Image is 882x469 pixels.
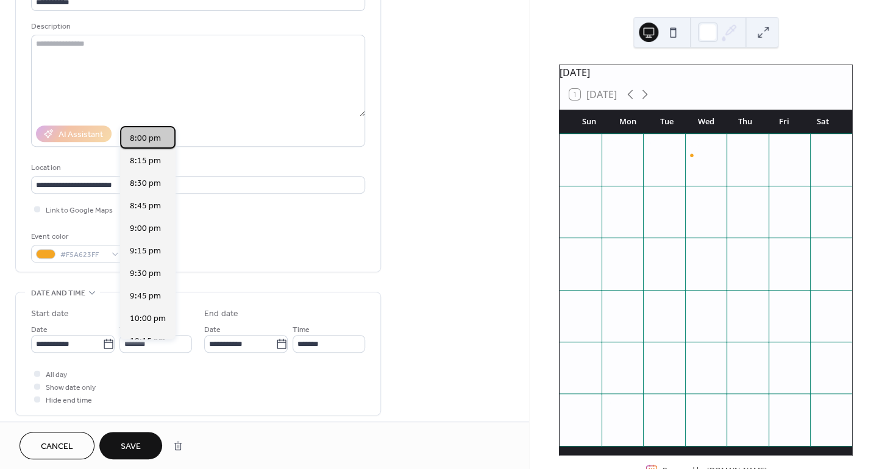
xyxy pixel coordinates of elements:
[647,294,656,303] div: 21
[689,138,698,147] div: 1
[814,345,823,354] div: 1
[764,110,803,134] div: Fri
[772,189,781,199] div: 10
[46,368,67,381] span: All day
[130,312,166,325] span: 10:00 pm
[696,150,753,161] div: [PERSON_NAME]
[772,397,781,406] div: 7
[730,345,739,354] div: 30
[605,241,614,250] div: 13
[204,323,221,336] span: Date
[772,294,781,303] div: 24
[563,345,572,354] div: 26
[772,345,781,354] div: 31
[730,189,739,199] div: 9
[130,267,161,280] span: 9:30 pm
[130,222,161,235] span: 9:00 pm
[730,138,739,147] div: 2
[121,440,141,453] span: Save
[563,189,572,199] div: 5
[20,432,94,459] button: Cancel
[605,189,614,199] div: 6
[689,397,698,406] div: 5
[563,397,572,406] div: 2
[31,323,48,336] span: Date
[689,345,698,354] div: 29
[130,132,161,145] span: 8:00 pm
[560,65,852,80] div: [DATE]
[130,177,161,190] span: 8:30 pm
[647,110,686,134] div: Tue
[31,308,69,320] div: Start date
[130,200,161,213] span: 8:45 pm
[605,138,614,147] div: 29
[814,189,823,199] div: 11
[814,241,823,250] div: 18
[41,440,73,453] span: Cancel
[31,230,123,243] div: Event color
[814,294,823,303] div: 25
[685,150,727,161] div: Addison Rae
[686,110,725,134] div: Wed
[772,138,781,147] div: 3
[563,294,572,303] div: 19
[725,110,764,134] div: Thu
[563,241,572,250] div: 12
[814,138,823,147] div: 4
[46,204,113,217] span: Link to Google Maps
[608,110,647,134] div: Mon
[31,287,85,300] span: Date and time
[130,290,161,303] span: 9:45 pm
[605,294,614,303] div: 20
[647,345,656,354] div: 28
[293,323,310,336] span: Time
[730,294,739,303] div: 23
[99,432,162,459] button: Save
[730,241,739,250] div: 16
[204,308,238,320] div: End date
[803,110,842,134] div: Sat
[689,294,698,303] div: 22
[647,189,656,199] div: 7
[31,20,363,33] div: Description
[130,155,161,167] span: 8:15 pm
[730,397,739,406] div: 6
[689,189,698,199] div: 8
[605,345,614,354] div: 27
[605,397,614,406] div: 3
[60,249,105,261] span: #F5A623FF
[46,394,92,407] span: Hide end time
[647,397,656,406] div: 4
[689,241,698,250] div: 15
[130,245,161,258] span: 9:15 pm
[569,110,608,134] div: Sun
[31,161,363,174] div: Location
[647,138,656,147] div: 30
[119,323,137,336] span: Time
[130,335,166,348] span: 10:15 pm
[46,381,96,394] span: Show date only
[772,241,781,250] div: 17
[563,138,572,147] div: 28
[647,241,656,250] div: 14
[814,397,823,406] div: 8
